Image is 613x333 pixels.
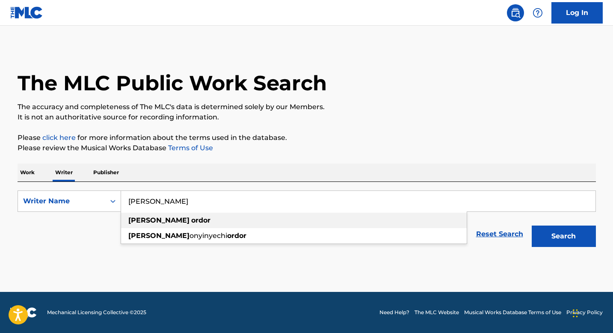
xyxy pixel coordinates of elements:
[379,309,409,316] a: Need Help?
[18,190,596,251] form: Search Form
[529,4,546,21] div: Help
[18,143,596,153] p: Please review the Musical Works Database
[18,112,596,122] p: It is not an authoritative source for recording information.
[472,225,527,244] a: Reset Search
[510,8,521,18] img: search
[23,196,100,206] div: Writer Name
[18,102,596,112] p: The accuracy and completeness of The MLC's data is determined solely by our Members.
[507,4,524,21] a: Public Search
[91,164,121,181] p: Publisher
[227,232,246,240] strong: ordor
[18,70,327,96] h1: The MLC Public Work Search
[10,307,37,318] img: logo
[10,6,43,19] img: MLC Logo
[551,2,603,24] a: Log In
[18,164,37,181] p: Work
[47,309,146,316] span: Mechanical Licensing Collective © 2025
[570,292,613,333] iframe: Chat Widget
[573,300,578,326] div: Drag
[42,134,76,142] a: click here
[18,133,596,143] p: Please for more information about the terms used in the database.
[128,216,190,224] strong: [PERSON_NAME]
[415,309,459,316] a: The MLC Website
[533,8,543,18] img: help
[128,232,190,240] strong: [PERSON_NAME]
[166,144,213,152] a: Terms of Use
[191,216,210,224] strong: ordor
[566,309,603,316] a: Privacy Policy
[53,164,75,181] p: Writer
[190,232,227,240] span: onyinyechi
[532,226,596,247] button: Search
[464,309,561,316] a: Musical Works Database Terms of Use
